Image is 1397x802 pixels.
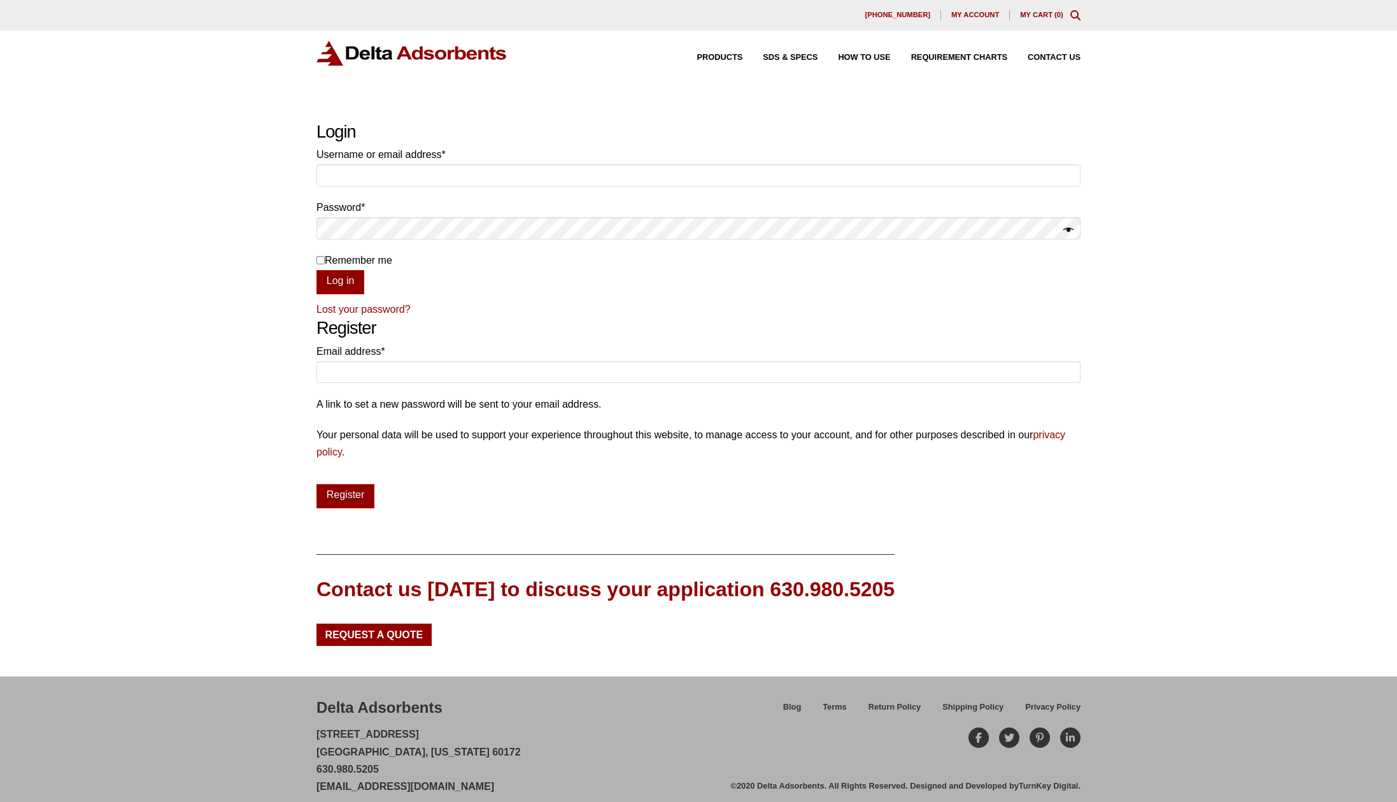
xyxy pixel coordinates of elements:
span: Blog [783,703,801,712]
a: Terms [812,700,857,722]
div: ©2020 Delta Adsorbents. All Rights Reserved. Designed and Developed by . [731,780,1081,792]
span: Shipping Policy [942,703,1003,712]
a: My account [941,10,1010,20]
div: Contact us [DATE] to discuss your application 630.980.5205 [316,575,895,604]
a: My Cart (0) [1020,11,1063,18]
a: [EMAIL_ADDRESS][DOMAIN_NAME] [316,781,494,792]
span: How to Use [838,54,890,62]
button: Log in [316,270,364,294]
p: Your personal data will be used to support your experience throughout this website, to manage acc... [316,426,1081,461]
div: Delta Adsorbents [316,697,443,719]
span: Request a Quote [325,630,423,640]
p: A link to set a new password will be sent to your email address. [316,396,1081,413]
label: Password [316,199,1081,216]
a: Privacy Policy [1014,700,1081,722]
span: Products [697,54,743,62]
a: TurnKey Digital [1019,781,1079,791]
a: SDS & SPECS [742,54,818,62]
span: SDS & SPECS [763,54,818,62]
label: Username or email address [316,146,1081,163]
label: Email address [316,343,1081,360]
a: [PHONE_NUMBER] [855,10,941,20]
a: Shipping Policy [932,700,1014,722]
span: 0 [1057,11,1061,18]
img: Delta Adsorbents [316,41,507,66]
h2: Register [316,318,1081,339]
a: Products [677,54,743,62]
a: Return Policy [858,700,932,722]
p: [STREET_ADDRESS] [GEOGRAPHIC_DATA], [US_STATE] 60172 630.980.5205 [316,726,521,795]
span: Return Policy [869,703,921,712]
span: Privacy Policy [1025,703,1081,712]
a: Requirement Charts [891,54,1007,62]
span: Contact Us [1028,54,1081,62]
a: Contact Us [1007,54,1081,62]
span: Requirement Charts [911,54,1007,62]
button: Register [316,484,374,508]
span: My account [951,11,999,18]
input: Remember me [316,256,325,264]
span: Terms [823,703,846,712]
button: Show password [1063,222,1074,240]
div: Toggle Modal Content [1070,10,1081,20]
span: [PHONE_NUMBER] [865,11,930,18]
a: Request a Quote [316,624,432,645]
span: Remember me [325,255,392,266]
a: How to Use [818,54,890,62]
a: privacy policy [316,429,1065,457]
a: Lost your password? [316,304,411,315]
a: Blog [772,700,812,722]
h2: Login [316,122,1081,143]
